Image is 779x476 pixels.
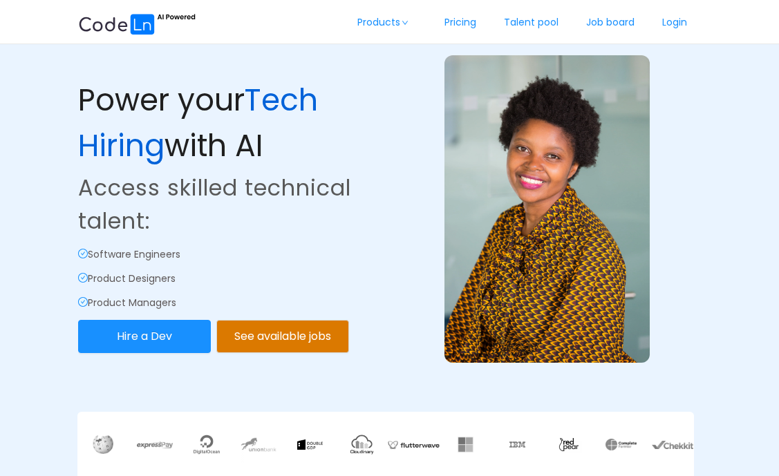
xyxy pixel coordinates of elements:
[297,439,323,450] img: gdp.f5de0a9d.webp
[78,171,387,238] p: Access skilled technical talent:
[216,320,349,353] button: See available jobs
[78,273,88,283] i: icon: check-circle
[349,432,375,457] img: cloud.8900efb9.webp
[556,436,581,453] img: 3JiQAAAAAABZABt8ruoJIq32+N62SQO0hFKGtpKBtqUKlH8dAofS56CJ7FppICrj1pHkAOPKAAA=
[78,296,387,310] p: Product Managers
[388,430,440,459] img: flutter.513ce320.webp
[194,432,219,457] img: digitalocean.9711bae0.webp
[78,272,387,286] p: Product Designers
[458,437,473,452] img: fq4AAAAAAAAAAA=
[444,55,650,363] img: example
[401,19,409,26] i: icon: down
[78,77,387,169] p: Power your with AI
[78,249,88,258] i: icon: check-circle
[509,441,525,448] img: ibm.f019ecc1.webp
[78,247,387,262] p: Software Engineers
[652,441,693,449] img: chekkit.0bccf985.webp
[78,12,196,35] img: ai.87e98a1d.svg
[78,79,318,166] span: Tech Hiring
[78,297,88,307] i: icon: check-circle
[606,439,637,450] img: xNYAAAAAA=
[241,427,276,463] img: union.a1ab9f8d.webp
[93,435,113,454] img: wikipedia.924a3bd0.webp
[137,441,173,448] img: express.25241924.webp
[78,320,211,353] button: Hire a Dev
